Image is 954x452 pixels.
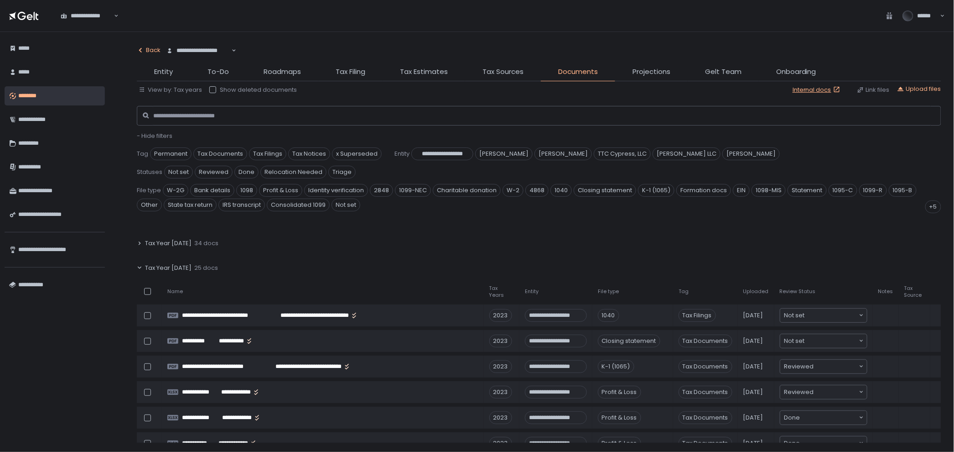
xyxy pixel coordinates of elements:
input: Search for option [800,413,858,422]
span: Tax Documents [679,360,732,373]
span: Entity [394,150,410,158]
div: Profit & Loss [598,437,641,450]
div: 2023 [489,411,512,424]
div: K-1 (1065) [598,360,634,373]
span: Reviewed [784,388,814,397]
a: Internal docs [793,86,842,94]
span: W-2G [163,184,188,197]
div: Profit & Loss [598,386,641,399]
span: Tax Notices [288,147,330,160]
div: Search for option [780,360,867,373]
div: Search for option [780,334,867,348]
span: Tax Documents [193,147,247,160]
button: View by: Tax years [139,86,202,94]
span: Closing statement [574,184,636,197]
span: Documents [558,67,598,77]
span: Other [137,199,162,211]
span: Statuses [137,168,162,176]
span: 1099-NEC [395,184,431,197]
span: 1095-C [829,184,857,197]
span: [PERSON_NAME] [722,147,780,160]
div: Search for option [780,436,867,450]
span: K-1 (1065) [638,184,674,197]
span: 34 docs [194,239,218,247]
span: Tax Source [904,285,925,299]
span: Tax Years [489,285,514,299]
span: Reviewed [195,166,233,179]
span: Bank details [190,184,234,197]
span: Tag [679,288,689,295]
span: Name [167,288,183,295]
span: EIN [733,184,750,197]
input: Search for option [805,311,858,320]
span: [DATE] [743,311,763,320]
span: Review Status [780,288,816,295]
span: 1095-B [889,184,917,197]
span: Relocation Needed [260,166,327,179]
span: File type [598,288,619,295]
span: Onboarding [776,67,816,77]
div: Search for option [55,6,119,25]
span: 4868 [525,184,549,197]
span: Tax Documents [679,411,732,424]
div: Back [137,46,161,54]
button: Upload files [897,85,941,93]
div: Search for option [780,309,867,322]
span: [DATE] [743,388,763,396]
span: [PERSON_NAME] [475,147,533,160]
span: Profit & Loss [259,184,302,197]
span: Tax Sources [482,67,524,77]
span: [DATE] [743,439,763,447]
div: 2023 [489,386,512,399]
span: 1099-R [859,184,887,197]
span: - Hide filters [137,131,172,140]
div: Link files [857,86,890,94]
span: Tag [137,150,148,158]
span: [DATE] [743,337,763,345]
span: Consolidated 1099 [267,199,330,211]
input: Search for option [230,46,231,55]
span: Entity [154,67,173,77]
span: Tax Documents [679,386,732,399]
span: 1098-MIS [752,184,786,197]
div: 1040 [598,309,619,322]
span: Projections [633,67,670,77]
span: Not set [784,311,805,320]
span: TTC Cypress, LLC [594,147,651,160]
span: Tax Year [DATE] [145,239,192,247]
span: Tax Year [DATE] [145,264,192,272]
input: Search for option [805,336,858,346]
div: Closing statement [598,335,660,347]
span: [PERSON_NAME] [534,147,592,160]
span: [PERSON_NAME] LLC [653,147,721,160]
span: Done [784,439,800,448]
span: 1098 [236,184,257,197]
div: Search for option [780,411,867,425]
span: Roadmaps [264,67,301,77]
span: Gelt Team [705,67,741,77]
span: Charitable donation [433,184,501,197]
span: Done [784,413,800,422]
span: 25 docs [194,264,218,272]
input: Search for option [814,362,858,371]
button: - Hide filters [137,132,172,140]
span: Statement [788,184,827,197]
span: Uploaded [743,288,769,295]
div: +5 [925,200,941,213]
div: 2023 [489,437,512,450]
span: Reviewed [784,362,814,371]
span: 1040 [550,184,572,197]
span: File type [137,186,161,194]
span: [DATE] [743,363,763,371]
span: Permanent [150,147,192,160]
span: Tax Estimates [400,67,448,77]
span: Not set [332,199,360,211]
span: Tax Filing [336,67,365,77]
span: Entity [525,288,539,295]
div: 2023 [489,360,512,373]
span: State tax return [164,199,217,211]
span: Tax Documents [679,437,732,450]
span: IRS transcript [218,199,265,211]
